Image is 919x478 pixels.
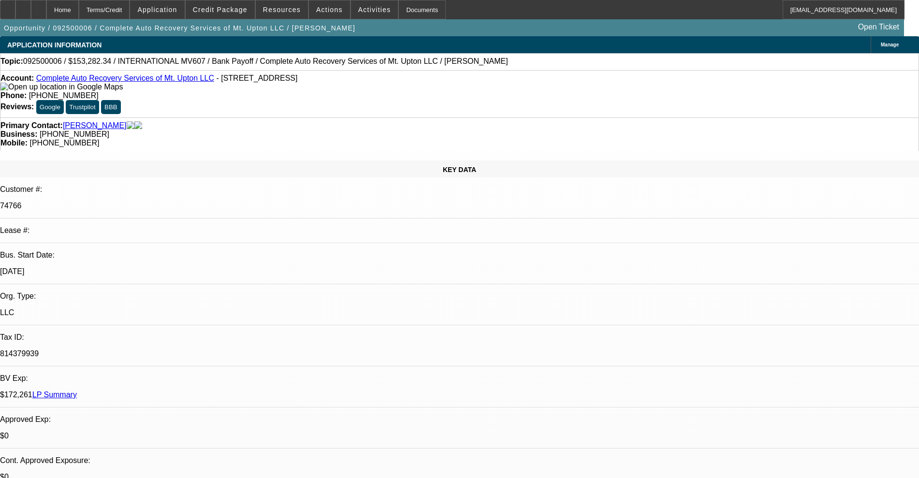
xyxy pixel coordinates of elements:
span: Activities [358,6,391,14]
span: Manage [881,42,899,47]
img: Open up location in Google Maps [0,83,123,91]
a: [PERSON_NAME] [63,121,127,130]
span: Credit Package [193,6,248,14]
button: Credit Package [186,0,255,19]
strong: Topic: [0,57,23,66]
button: Activities [351,0,398,19]
span: [PHONE_NUMBER] [29,139,99,147]
button: Resources [256,0,308,19]
span: [PHONE_NUMBER] [29,91,99,100]
span: KEY DATA [443,166,476,174]
img: linkedin-icon.png [134,121,142,130]
span: Opportunity / 092500006 / Complete Auto Recovery Services of Mt. Upton LLC / [PERSON_NAME] [4,24,355,32]
span: Application [137,6,177,14]
strong: Phone: [0,91,27,100]
strong: Account: [0,74,34,82]
a: Complete Auto Recovery Services of Mt. Upton LLC [36,74,214,82]
button: Application [130,0,184,19]
span: 092500006 / $153,282.34 / INTERNATIONAL MV607 / Bank Payoff / Complete Auto Recovery Services of ... [23,57,508,66]
img: facebook-icon.png [127,121,134,130]
button: BBB [101,100,121,114]
a: LP Summary [32,391,77,399]
span: - [STREET_ADDRESS] [216,74,297,82]
button: Trustpilot [66,100,99,114]
a: View Google Maps [0,83,123,91]
a: Open Ticket [854,19,903,35]
strong: Mobile: [0,139,28,147]
button: Google [36,100,64,114]
button: Actions [309,0,350,19]
strong: Primary Contact: [0,121,63,130]
span: Actions [316,6,343,14]
span: APPLICATION INFORMATION [7,41,102,49]
span: [PHONE_NUMBER] [40,130,109,138]
span: Resources [263,6,301,14]
strong: Business: [0,130,37,138]
strong: Reviews: [0,102,34,111]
